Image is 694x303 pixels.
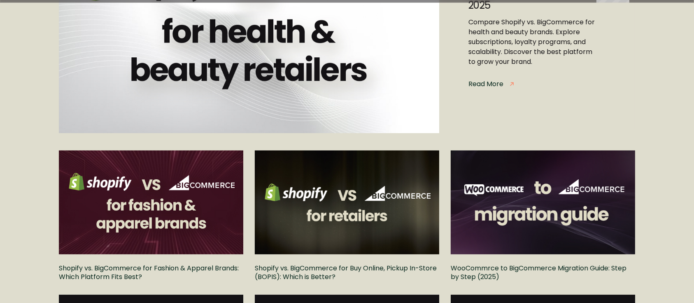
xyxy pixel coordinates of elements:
[59,150,243,254] img: Shopify vs. BigCommerce for Fashion & Apparel Brands: Which Platform Fits Best?
[468,79,514,89] a: Read MoreOrange Arrow
[510,82,514,86] img: Orange Arrow
[255,150,439,254] img: Shopify vs. BigCommerce for Buy Online, Pickup In-Store (BOPIS): Which is Better?
[451,150,635,254] img: WooCommrce to BigCommerce Migration Guide: Step by Step (2025)
[451,264,635,282] a: WooCommrce to BigCommerce Migration Guide: Step by Step (2025)
[468,79,503,89] div: Read More
[59,264,243,282] a: Shopify vs. BigCommerce for Fashion & Apparel Brands: Which Platform Fits Best?
[468,17,596,67] a: Compare Shopify vs. BigCommerce for health and beauty brands. Explore subscriptions, loyalty prog...
[255,264,439,282] a: Shopify vs. BigCommerce for Buy Online, Pickup In-Store (BOPIS): Which is Better?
